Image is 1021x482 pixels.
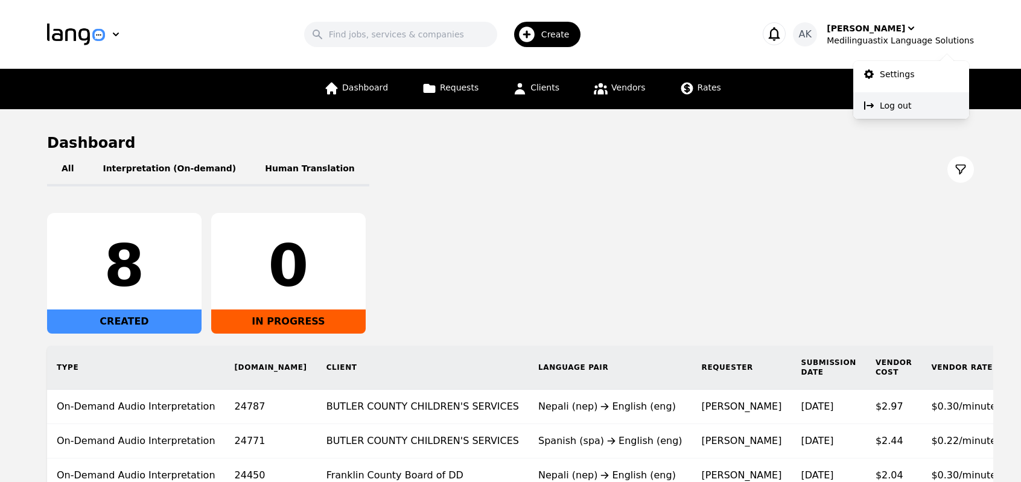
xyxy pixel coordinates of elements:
[692,390,792,424] td: [PERSON_NAME]
[791,346,865,390] th: Submission Date
[672,69,728,109] a: Rates
[505,69,567,109] a: Clients
[801,401,833,412] time: [DATE]
[866,346,922,390] th: Vendor Cost
[947,156,974,183] button: Filter
[225,424,317,458] td: 24771
[304,22,497,47] input: Find jobs, services & companies
[415,69,486,109] a: Requests
[541,28,578,40] span: Create
[611,83,645,92] span: Vendors
[211,309,366,334] div: IN PROGRESS
[801,469,833,481] time: [DATE]
[931,469,996,481] span: $0.30/minute
[47,424,225,458] td: On-Demand Audio Interpretation
[529,346,692,390] th: Language Pair
[47,153,88,186] button: All
[225,390,317,424] td: 24787
[47,390,225,424] td: On-Demand Audio Interpretation
[880,100,911,112] p: Log out
[317,69,395,109] a: Dashboard
[931,401,996,412] span: $0.30/minute
[801,435,833,446] time: [DATE]
[880,68,914,80] p: Settings
[221,237,356,295] div: 0
[692,424,792,458] td: [PERSON_NAME]
[47,346,225,390] th: Type
[793,22,974,46] button: AK[PERSON_NAME]Medilinguastix Language Solutions
[250,153,369,186] button: Human Translation
[866,424,922,458] td: $2.44
[497,17,588,52] button: Create
[317,390,529,424] td: BUTLER COUNTY CHILDREN'S SERVICES
[530,83,559,92] span: Clients
[866,390,922,424] td: $2.97
[698,83,721,92] span: Rates
[47,309,202,334] div: CREATED
[342,83,388,92] span: Dashboard
[921,346,1006,390] th: Vendor Rate
[47,24,105,45] img: Logo
[586,69,652,109] a: Vendors
[440,83,479,92] span: Requests
[88,153,250,186] button: Interpretation (On-demand)
[827,34,974,46] div: Medilinguastix Language Solutions
[57,237,192,295] div: 8
[931,435,996,446] span: $0.22/minute
[225,346,317,390] th: [DOMAIN_NAME]
[692,346,792,390] th: Requester
[317,346,529,390] th: Client
[317,424,529,458] td: BUTLER COUNTY CHILDREN'S SERVICES
[47,133,974,153] h1: Dashboard
[538,399,682,414] div: Nepali (nep) English (eng)
[538,434,682,448] div: Spanish (spa) English (eng)
[827,22,905,34] div: [PERSON_NAME]
[799,27,812,42] span: AK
